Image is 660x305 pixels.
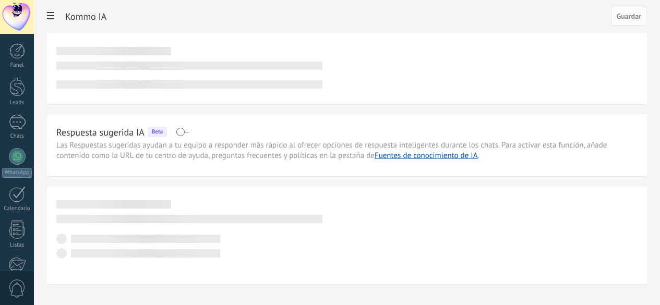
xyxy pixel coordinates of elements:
[2,168,32,178] div: WhatsApp
[152,128,163,136] span: Beta
[2,62,32,69] div: Panel
[56,126,145,139] h2: Respuesta sugerida IA
[65,6,611,27] h2: Kommo IA
[375,151,478,161] a: Fuentes de conocimiento de IA
[617,13,641,20] span: Guardar
[2,205,32,212] div: Calendario
[56,140,607,161] span: Las Respuestas sugeridas ayudan a tu equipo a responder más rápido al ofrecer opciones de respues...
[2,100,32,106] div: Leads
[2,133,32,140] div: Chats
[611,7,647,26] button: Guardar
[2,242,32,249] div: Listas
